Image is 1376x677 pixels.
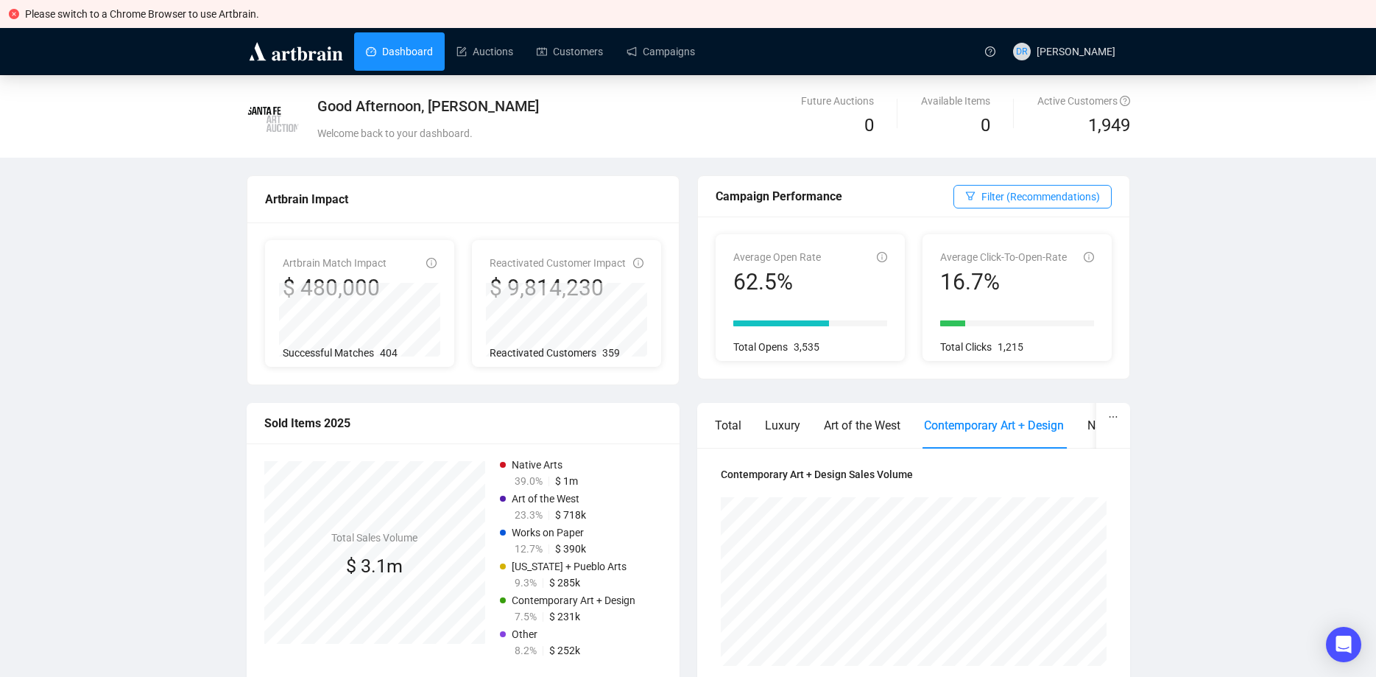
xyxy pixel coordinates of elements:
[265,190,661,208] div: Artbrain Impact
[864,115,874,136] span: 0
[976,28,1004,74] a: question-circle
[283,257,387,269] span: Artbrain Match Impact
[1037,95,1130,107] span: Active Customers
[998,341,1023,353] span: 1,215
[549,611,580,622] span: $ 231k
[25,6,1367,22] div: Please switch to a Chrome Browser to use Artbrain.
[515,475,543,487] span: 39.0%
[331,530,417,546] h4: Total Sales Volume
[515,611,537,622] span: 7.5%
[512,527,584,539] span: Works on Paper
[1326,627,1361,662] div: Open Intercom Messenger
[426,258,437,268] span: info-circle
[317,96,832,116] div: Good Afternoon, [PERSON_NAME]
[490,257,626,269] span: Reactivated Customer Impact
[1087,416,1144,435] div: Native Arts
[283,274,387,302] div: $ 480,000
[1108,412,1118,422] span: ellipsis
[380,347,398,359] span: 404
[824,416,900,435] div: Art of the West
[1037,46,1115,57] span: [PERSON_NAME]
[633,258,643,268] span: info-circle
[877,252,887,262] span: info-circle
[512,459,562,471] span: Native Arts
[264,414,662,432] div: Sold Items 2025
[512,493,579,505] span: Art of the West
[953,185,1112,208] button: Filter (Recommendations)
[549,645,580,656] span: $ 252k
[515,645,537,656] span: 8.2%
[602,347,620,359] span: 359
[490,274,626,302] div: $ 9,814,230
[317,125,832,141] div: Welcome back to your dashboard.
[9,9,19,19] span: close-circle
[515,543,543,555] span: 12.7%
[283,347,374,359] span: Successful Matches
[627,32,695,71] a: Campaigns
[715,416,741,435] div: Total
[555,475,578,487] span: $ 1m
[490,347,596,359] span: Reactivated Customers
[549,577,580,589] span: $ 285k
[1084,252,1094,262] span: info-circle
[965,191,975,201] span: filter
[940,251,1067,263] span: Average Click-To-Open-Rate
[921,93,990,109] div: Available Items
[1096,403,1130,431] button: ellipsis
[733,268,821,296] div: 62.5%
[515,577,537,589] span: 9.3%
[1016,44,1028,59] span: DR
[247,40,345,63] img: logo
[555,543,586,555] span: $ 390k
[512,594,635,606] span: Contemporary Art + Design
[940,341,992,353] span: Total Clicks
[512,628,537,640] span: Other
[801,93,874,109] div: Future Auctions
[733,341,788,353] span: Total Opens
[985,46,995,57] span: question-circle
[247,94,299,145] img: ee17b18a51f7-SFAA_Logo_trans.png
[716,187,953,206] div: Campaign Performance
[940,268,1067,296] div: 16.7%
[721,466,1107,483] h4: Contemporary Art + Design Sales Volume
[981,115,990,136] span: 0
[512,561,627,572] span: [US_STATE] + Pueblo Arts
[515,509,543,521] span: 23.3%
[456,32,513,71] a: Auctions
[1088,112,1130,140] span: 1,949
[981,189,1100,205] span: Filter (Recommendations)
[794,341,819,353] span: 3,535
[1120,96,1130,106] span: question-circle
[366,32,433,71] a: Dashboard
[733,251,821,263] span: Average Open Rate
[346,555,403,577] span: $ 3.1m
[537,32,603,71] a: Customers
[555,509,586,521] span: $ 718k
[765,416,800,435] div: Luxury
[924,416,1064,435] div: Contemporary Art + Design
